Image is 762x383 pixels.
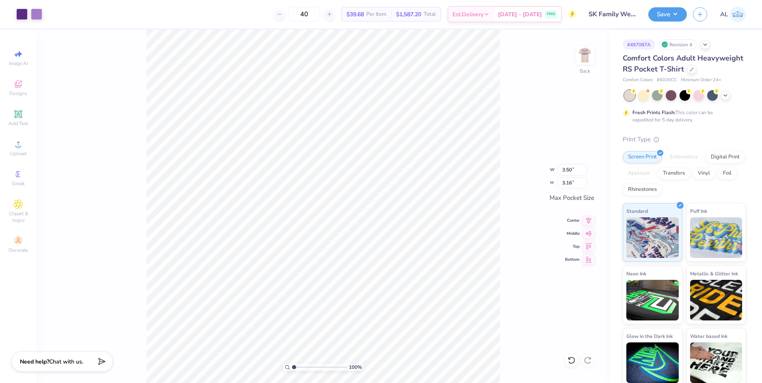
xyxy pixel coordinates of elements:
span: Est. Delivery [452,10,483,19]
div: Back [580,67,590,75]
span: Clipart & logos [4,210,32,223]
span: [DATE] - [DATE] [498,10,542,19]
div: Vinyl [693,167,715,180]
div: Foil [718,167,737,180]
div: Transfers [658,167,690,180]
a: AL [720,6,746,22]
img: Back [577,47,593,63]
span: Middle [565,231,580,236]
div: Rhinestones [623,184,662,196]
span: $1,587.20 [396,10,421,19]
img: Alyzza Lydia Mae Sobrino [730,6,746,22]
img: Standard [626,217,679,258]
span: Comfort Colors [623,77,653,84]
img: Neon Ink [626,280,679,320]
span: Decorate [9,247,28,253]
button: Save [648,7,687,22]
span: Per Item [366,10,386,19]
div: Screen Print [623,151,662,163]
input: Untitled Design [582,6,642,22]
span: Standard [626,207,648,215]
div: Revision 4 [659,39,697,50]
span: Upload [10,150,26,157]
div: # 497087A [623,39,655,50]
span: Water based Ink [690,332,727,340]
div: Print Type [623,135,746,144]
img: Metallic & Glitter Ink [690,280,743,320]
span: Comfort Colors Adult Heavyweight RS Pocket T-Shirt [623,53,743,74]
span: Total [424,10,436,19]
span: Chat with us. [49,358,83,366]
div: Digital Print [706,151,745,163]
span: Bottom [565,257,580,262]
span: Center [565,218,580,223]
div: Applique [623,167,655,180]
strong: Fresh Prints Flash: [632,109,675,116]
span: Glow in the Dark Ink [626,332,673,340]
span: Metallic & Glitter Ink [690,269,738,278]
strong: Need help? [20,358,49,366]
span: Minimum Order: 24 + [681,77,721,84]
span: Add Text [9,120,28,127]
span: Image AI [9,60,28,67]
span: # 6030CC [657,77,677,84]
span: $39.68 [346,10,364,19]
div: Embroidery [665,151,703,163]
img: Puff Ink [690,217,743,258]
span: Greek [12,180,25,187]
img: Water based Ink [690,342,743,383]
span: FREE [547,11,555,17]
span: 100 % [349,364,362,371]
div: This color can be expedited for 5 day delivery. [632,109,732,123]
span: Designs [9,90,27,97]
span: Top [565,244,580,249]
span: AL [720,10,728,19]
span: Puff Ink [690,207,707,215]
input: – – [288,7,320,22]
img: Glow in the Dark Ink [626,342,679,383]
span: Neon Ink [626,269,646,278]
